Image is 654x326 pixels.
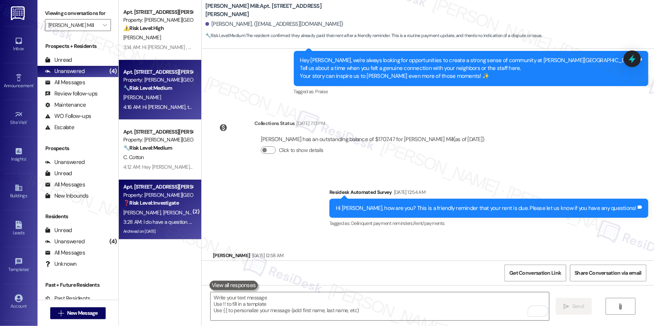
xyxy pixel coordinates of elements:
div: 4:12 AM: Hey [PERSON_NAME], I completely understand. You’ll continue to receive these messages as... [123,164,562,170]
a: Inbox [4,34,34,55]
div: [PERSON_NAME] has an outstanding balance of $1707.47 for [PERSON_NAME] Mill (as of [DATE]) [261,135,484,143]
div: Unread [45,226,72,234]
strong: ❓ Risk Level: Investigate [123,199,179,206]
a: Account [4,292,34,312]
div: Property: [PERSON_NAME][GEOGRAPHIC_DATA] [123,76,193,84]
span: Rent/payments [413,220,445,226]
div: Residents [37,213,118,220]
span: • [27,119,28,124]
span: Share Conversation via email [575,269,642,277]
div: Property: [PERSON_NAME][GEOGRAPHIC_DATA] [123,191,193,199]
div: Tagged as: [329,218,648,229]
span: [PERSON_NAME] [123,209,163,216]
div: Past Residents [45,295,90,302]
div: [DATE] 12:58 AM [250,252,284,259]
div: All Messages [45,181,85,189]
div: [DATE] 7:13 PM [295,119,325,127]
div: Maintenance [45,101,86,109]
div: Prospects [37,144,118,152]
span: • [26,155,27,161]
div: Unanswered [45,67,85,75]
div: Unanswered [45,158,85,166]
div: Archived on [DATE] [123,227,193,236]
div: Collections Status [254,119,295,127]
div: Past + Future Residents [37,281,118,289]
div: Apt. [STREET_ADDRESS][PERSON_NAME] [123,8,193,16]
div: [PERSON_NAME] [213,252,284,262]
div: Apt. [STREET_ADDRESS][PERSON_NAME] [123,183,193,191]
i:  [103,22,107,28]
span: [PERSON_NAME] [123,94,161,101]
div: Review follow-ups [45,90,97,98]
div: Apt. [STREET_ADDRESS][PERSON_NAME] [123,68,193,76]
strong: ⚠️ Risk Level: High [123,25,164,31]
div: New Inbounds [45,192,88,200]
strong: 🔧 Risk Level: Medium [123,85,172,91]
div: Prospects + Residents [37,42,118,50]
span: [PERSON_NAME] [163,209,201,216]
button: New Message [50,307,106,319]
i:  [564,304,569,310]
div: Residesk Automated Survey [329,188,648,199]
span: : The resident confirmed they already paid their rent after a friendly reminder. This is a routin... [205,32,542,40]
span: Delinquent payment reminders , [351,220,413,226]
b: [PERSON_NAME] Mill: Apt. [STREET_ADDRESS][PERSON_NAME] [205,2,355,18]
span: Get Conversation Link [509,269,561,277]
span: C. Cotton [123,154,144,161]
img: ResiDesk Logo [11,6,26,20]
div: Escalate [45,124,74,131]
input: All communities [48,19,99,31]
div: All Messages [45,79,85,86]
button: Send [556,298,592,315]
i:  [618,304,623,310]
a: Leads [4,219,34,239]
div: Hey [PERSON_NAME], we're always looking for opportunities to create a strong sense of community a... [300,57,637,80]
div: Property: [PERSON_NAME][GEOGRAPHIC_DATA] [123,16,193,24]
a: Templates • [4,255,34,275]
span: • [29,266,30,271]
div: Unread [45,56,72,64]
div: All Messages [45,249,85,257]
a: Buildings [4,182,34,202]
label: Click to show details [279,146,323,154]
div: 3:28 AM: I do have a question. The new fridge does not have an ice maker. I was told they could p... [123,219,410,225]
span: New Message [67,309,98,317]
div: 3:14 AM: Hi [PERSON_NAME] , thank you for bringing this important matter to our attention. We've ... [123,44,621,51]
div: WO Follow-ups [45,112,91,120]
span: [PERSON_NAME] [123,34,161,41]
div: (4) [108,65,118,77]
strong: 🔧 Risk Level: Medium [123,144,172,151]
a: Insights • [4,145,34,165]
div: Hi [PERSON_NAME], how are you? This is a friendly reminder that your rent is due. Please let us k... [336,204,636,212]
div: Unanswered [45,238,85,246]
strong: 🔧 Risk Level: Medium [205,33,245,39]
div: Property: [PERSON_NAME][GEOGRAPHIC_DATA] [123,136,193,144]
div: Unknown [45,260,77,268]
div: [DATE] 12:54 AM [392,188,425,196]
div: (4) [108,236,118,247]
i:  [58,310,64,316]
button: Get Conversation Link [504,265,566,281]
a: Site Visit • [4,108,34,128]
span: Send [572,302,584,310]
button: Share Conversation via email [570,265,647,281]
div: [PERSON_NAME]. ([EMAIL_ADDRESS][DOMAIN_NAME]) [205,20,343,28]
span: • [33,82,34,87]
span: Praise [315,88,328,95]
div: Unread [45,170,72,177]
textarea: To enrich screen reader interactions, please activate Accessibility in Grammarly extension settings [211,292,549,320]
div: Apt. [STREET_ADDRESS][PERSON_NAME] [123,128,193,136]
div: Tagged as: [294,86,649,97]
div: 4:16 AM: Hi [PERSON_NAME], thanks for letting us know! I'm happy to hear you've already taken car... [123,104,563,110]
label: Viewing conversations for [45,7,111,19]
